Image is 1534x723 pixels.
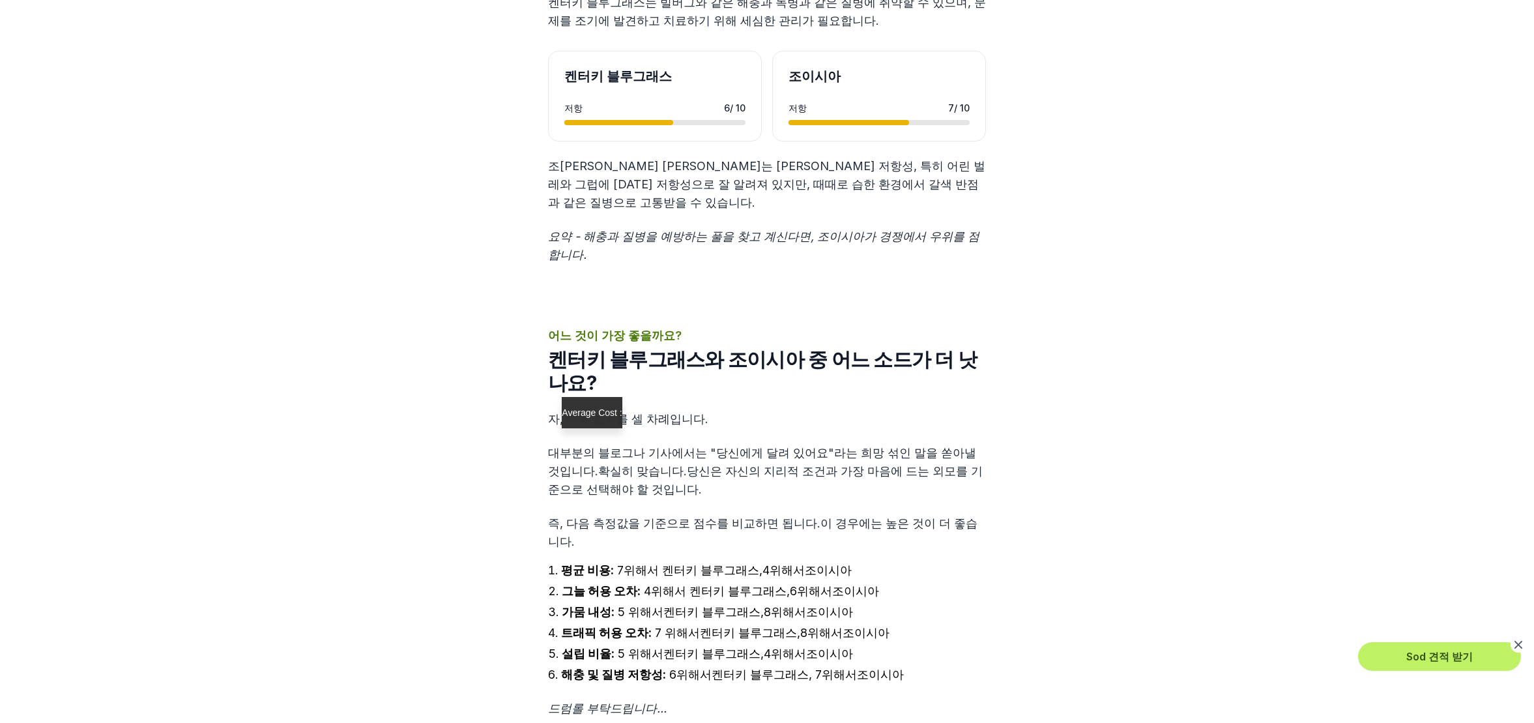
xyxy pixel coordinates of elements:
font: / 10 [730,102,745,113]
font: 자, 이제 점수를 셀 차례입니다. [548,412,708,426]
p: Average Cost : [562,407,622,418]
font: 켄터키 블루그래스 [662,563,759,577]
font: 조이시아 [832,584,879,598]
font: 저항 [564,102,583,113]
font: 위해서 [807,626,843,640]
font: 대부분의 블로그나 기사에서는 "당신에게 달려 있어요"라는 희망 섞인 말을 쏟아낼 것입니다. [548,446,976,478]
font: , [787,584,790,598]
font: 6 [724,102,730,113]
font: 켄터키 블루그래스와 조이시아 중 어느 소드가 더 낫나요? [548,347,977,394]
font: 4 [762,563,770,577]
button: Sod 견적 받기 [1358,642,1521,671]
font: 트래픽 허용 오차: [561,626,652,640]
font: 위해서 [770,563,805,577]
font: 위해서 [665,626,700,640]
font: 조이시아 [789,68,841,84]
strong: 평균 비용: [561,563,614,577]
font: 켄터키 블루그래스 [564,68,672,84]
font: 7 [655,626,661,640]
font: 7 [948,102,954,113]
font: 위해서 [771,605,806,619]
font: 4 [644,584,651,598]
font: 조[PERSON_NAME] [PERSON_NAME]는 [PERSON_NAME] 저항성, 특히 어린 벌레와 그럽에 [DATE] 저항성으로 잘 알려져 있지만, 때때로 습한 환경에... [548,159,985,209]
font: , [760,605,764,619]
font: , [797,626,800,640]
font: 7 [617,563,624,577]
font: 당신은 자신의 지리적 조건과 가장 마음에 드는 외모를 기준으로 선택해야 할 것입니다. [548,464,983,496]
font: 위해서 [797,584,832,598]
font: 위해서 [624,563,659,577]
font: 즉, 다음 측정값을 기준으로 점수를 비교하면 됩니다. [548,516,820,530]
font: / 10 [954,102,970,113]
font: 켄터키 블루그래스 [700,626,797,640]
strong: 가뭄 내성: [562,605,615,619]
font: 드럼롤 부탁드립니다... [548,701,667,715]
font: , [759,563,762,577]
font: 켄터키 블루그래스 [663,605,760,619]
font: 확실히 맞습니다. [598,464,687,478]
font: 조이시아 [805,563,852,577]
font: 저항 [789,102,807,113]
font: 켄터키 블루그래스 [689,584,787,598]
font: 5 [618,605,625,619]
font: 조이시아 [806,605,853,619]
font: 위해서 [628,605,663,619]
strong: 그늘 허용 오차: [562,584,641,598]
font: 8 [800,626,807,640]
font: 위해서 [651,584,686,598]
font: 요약 - 해충과 질병을 예방하는 풀을 찾고 계신다면, [548,229,814,243]
font: 6 [790,584,797,598]
font: 8 [764,605,771,619]
font: 조이시아 [843,626,890,640]
font: Sod 견적 받기 [1406,649,1473,664]
font: 어느 것이 가장 좋을까요? [548,329,682,342]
